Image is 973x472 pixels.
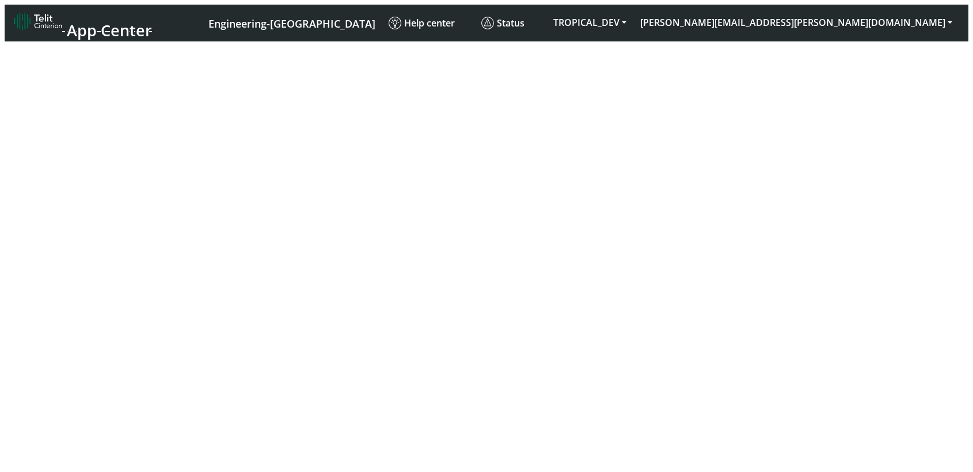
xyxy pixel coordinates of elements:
[481,17,494,29] img: status.svg
[546,12,633,33] button: TROPICAL_DEV
[208,12,375,33] a: Your current platform instance
[208,17,375,31] span: Engineering-[GEOGRAPHIC_DATA]
[384,12,477,34] a: Help center
[633,12,959,33] button: [PERSON_NAME][EMAIL_ADDRESS][PERSON_NAME][DOMAIN_NAME]
[389,17,455,29] span: Help center
[67,20,152,41] span: App Center
[477,12,546,34] a: Status
[389,17,401,29] img: knowledge.svg
[481,17,524,29] span: Status
[14,9,150,37] a: App Center
[14,12,62,31] img: logo-telit-cinterion-gw-new.png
